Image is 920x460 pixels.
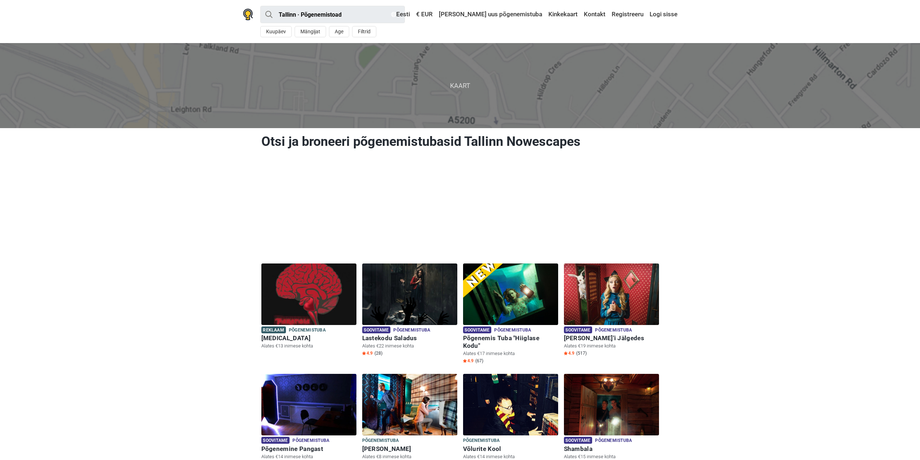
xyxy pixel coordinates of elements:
[362,350,373,356] span: 4.9
[595,326,632,334] span: Põgenemistuba
[362,374,457,435] img: Sherlock Holmes
[393,326,430,334] span: Põgenemistuba
[362,263,457,325] img: Lastekodu Saladus
[564,263,659,358] a: Alice'i Jälgedes Soovitame Põgenemistuba [PERSON_NAME]'i Jälgedes Alates €19 inimese kohta Star4....
[260,26,292,37] button: Kuupäev
[362,437,399,445] span: Põgenemistuba
[564,445,659,453] h6: Shambala
[375,350,382,356] span: (28)
[564,453,659,460] p: Alates €15 inimese kohta
[261,263,356,351] a: Paranoia Reklaam Põgenemistuba [MEDICAL_DATA] Alates €13 inimese kohta
[437,8,544,21] a: [PERSON_NAME] uus põgenemistuba
[564,351,568,355] img: Star
[463,326,492,333] span: Soovitame
[414,8,435,21] a: € EUR
[362,351,366,355] img: Star
[261,334,356,342] h6: [MEDICAL_DATA]
[292,437,329,445] span: Põgenemistuba
[564,437,592,444] span: Soovitame
[610,8,645,21] a: Registreeru
[261,263,356,325] img: Paranoia
[564,343,659,349] p: Alates €19 inimese kohta
[261,453,356,460] p: Alates €14 inimese kohta
[595,437,632,445] span: Põgenemistuba
[261,437,290,444] span: Soovitame
[289,326,326,334] span: Põgenemistuba
[564,326,592,333] span: Soovitame
[463,453,558,460] p: Alates €14 inimese kohta
[258,159,662,260] iframe: Advertisement
[362,334,457,342] h6: Lastekodu Saladus
[463,263,558,366] a: Põgenemis Tuba "Hiiglase Kodu" Soovitame Põgenemistuba Põgenemis Tuba "Hiiglase Kodu" Alates €17 ...
[582,8,607,21] a: Kontakt
[391,12,396,17] img: Eesti
[576,350,587,356] span: (517)
[261,326,286,333] span: Reklaam
[564,374,659,435] img: Shambala
[564,334,659,342] h6: [PERSON_NAME]'i Jälgedes
[329,26,349,37] button: Age
[261,343,356,349] p: Alates €13 inimese kohta
[362,445,457,453] h6: [PERSON_NAME]
[463,445,558,453] h6: Võlurite Kool
[494,326,531,334] span: Põgenemistuba
[564,263,659,325] img: Alice'i Jälgedes
[463,374,558,435] img: Võlurite Kool
[261,445,356,453] h6: Põgenemine Pangast
[463,334,558,350] h6: Põgenemis Tuba "Hiiglase Kodu"
[463,359,467,363] img: Star
[389,8,412,21] a: Eesti
[475,358,483,364] span: (67)
[547,8,579,21] a: Kinkekaart
[463,437,500,445] span: Põgenemistuba
[463,358,474,364] span: 4.9
[648,8,677,21] a: Logi sisse
[295,26,326,37] button: Mängijat
[260,6,405,23] input: proovi “Tallinn”
[261,134,659,149] h1: Otsi ja broneeri põgenemistubasid Tallinn Nowescapes
[463,263,558,325] img: Põgenemis Tuba "Hiiglase Kodu"
[352,26,376,37] button: Filtrid
[463,350,558,357] p: Alates €17 inimese kohta
[362,343,457,349] p: Alates €22 inimese kohta
[362,326,391,333] span: Soovitame
[362,453,457,460] p: Alates €8 inimese kohta
[362,263,457,358] a: Lastekodu Saladus Soovitame Põgenemistuba Lastekodu Saladus Alates €22 inimese kohta Star4.9 (28)
[564,350,574,356] span: 4.9
[261,374,356,435] img: Põgenemine Pangast
[243,9,253,20] img: Nowescape logo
